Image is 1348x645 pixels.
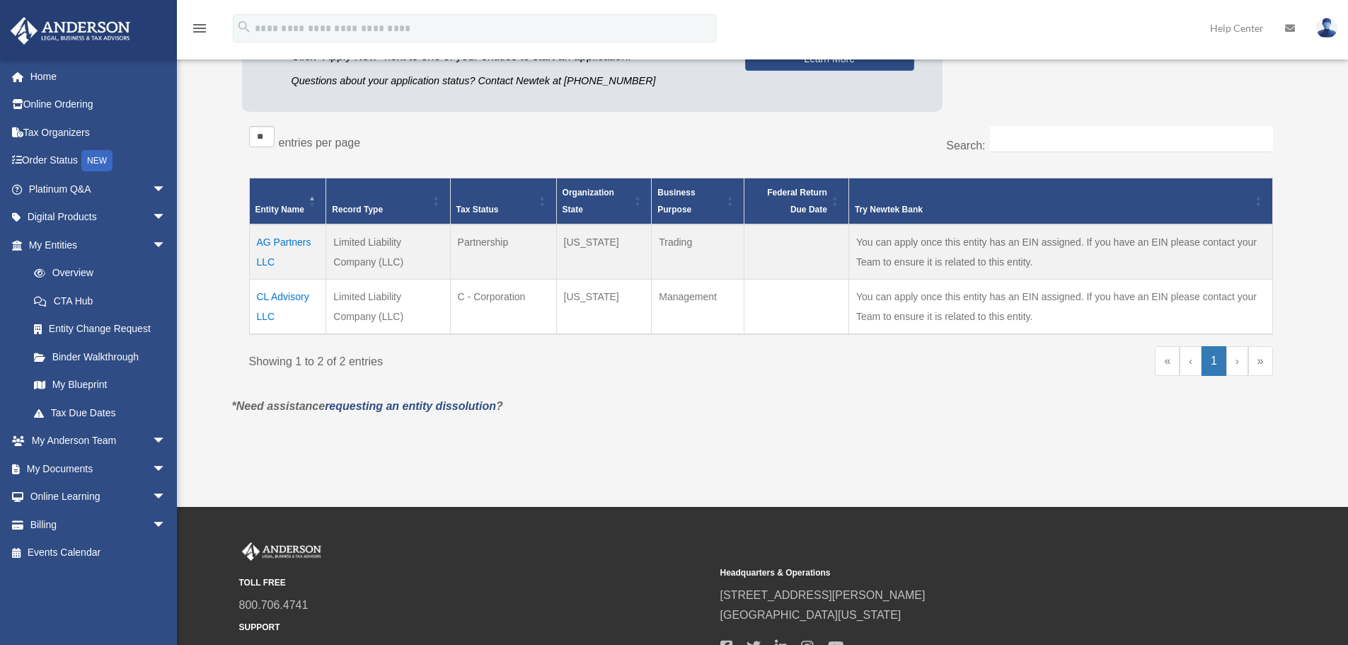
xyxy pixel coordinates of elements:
[10,62,188,91] a: Home
[1248,346,1273,376] a: Last
[10,203,188,232] a: Digital Productsarrow_drop_down
[152,203,180,232] span: arrow_drop_down
[20,287,180,315] a: CTA Hub
[450,178,556,225] th: Tax Status: Activate to sort
[1202,346,1226,376] a: 1
[239,542,324,561] img: Anderson Advisors Platinum Portal
[152,510,180,540] span: arrow_drop_down
[946,139,985,152] label: Search:
[10,483,188,511] a: Online Learningarrow_drop_down
[556,280,652,335] td: [US_STATE]
[326,178,450,225] th: Record Type: Activate to sort
[249,346,751,372] div: Showing 1 to 2 of 2 entries
[10,231,180,259] a: My Entitiesarrow_drop_down
[279,137,361,149] label: entries per page
[720,609,901,621] a: [GEOGRAPHIC_DATA][US_STATE]
[10,147,188,176] a: Order StatusNEW
[652,280,744,335] td: Management
[556,178,652,225] th: Organization State: Activate to sort
[325,400,496,412] a: requesting an entity dissolution
[20,315,180,343] a: Entity Change Request
[657,188,695,215] span: Business Purpose
[848,178,1272,225] th: Try Newtek Bank : Activate to sort
[191,20,208,37] i: menu
[20,259,173,287] a: Overview
[855,201,1251,218] div: Try Newtek Bank
[255,205,304,215] span: Entity Name
[152,175,180,204] span: arrow_drop_down
[6,17,134,45] img: Anderson Advisors Platinum Portal
[1180,346,1202,376] a: Previous
[232,400,503,412] em: *Need assistance ?
[20,371,180,399] a: My Blueprint
[236,19,252,35] i: search
[326,224,450,280] td: Limited Liability Company (LLC)
[249,224,326,280] td: AG Partners LLC
[239,576,710,590] small: TOLL FREE
[10,175,188,203] a: Platinum Q&Aarrow_drop_down
[81,150,113,171] div: NEW
[556,224,652,280] td: [US_STATE]
[563,188,614,215] span: Organization State
[332,205,383,215] span: Record Type
[152,427,180,456] span: arrow_drop_down
[20,343,180,371] a: Binder Walkthrough
[456,205,499,215] span: Tax Status
[239,599,309,611] a: 800.706.4741
[1226,346,1248,376] a: Next
[326,280,450,335] td: Limited Liability Company (LLC)
[744,178,848,225] th: Federal Return Due Date: Activate to sort
[10,427,188,455] a: My Anderson Teamarrow_drop_down
[848,224,1272,280] td: You can apply once this entity has an EIN assigned. If you have an EIN please contact your Team t...
[239,620,710,635] small: SUPPORT
[191,25,208,37] a: menu
[10,118,188,147] a: Tax Organizers
[292,72,724,90] p: Questions about your application status? Contact Newtek at [PHONE_NUMBER]
[152,231,180,260] span: arrow_drop_down
[10,455,188,483] a: My Documentsarrow_drop_down
[249,178,326,225] th: Entity Name: Activate to invert sorting
[10,91,188,119] a: Online Ordering
[10,539,188,567] a: Events Calendar
[152,483,180,512] span: arrow_drop_down
[152,455,180,484] span: arrow_drop_down
[720,589,926,601] a: [STREET_ADDRESS][PERSON_NAME]
[249,280,326,335] td: CL Advisory LLC
[652,224,744,280] td: Trading
[10,510,188,539] a: Billingarrow_drop_down
[450,280,556,335] td: C - Corporation
[450,224,556,280] td: Partnership
[720,566,1192,581] small: Headquarters & Operations
[652,178,744,225] th: Business Purpose: Activate to sort
[848,280,1272,335] td: You can apply once this entity has an EIN assigned. If you have an EIN please contact your Team t...
[1155,346,1180,376] a: First
[20,399,180,427] a: Tax Due Dates
[767,188,827,215] span: Federal Return Due Date
[1316,18,1337,38] img: User Pic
